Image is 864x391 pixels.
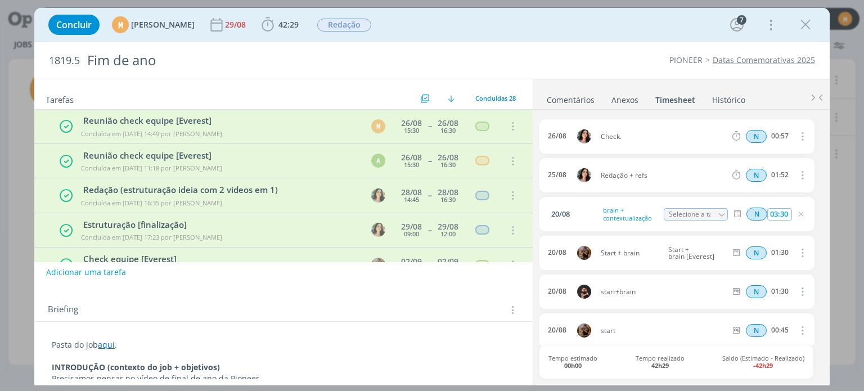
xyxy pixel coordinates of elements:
span: Tempo estimado [548,354,597,369]
div: 00:45 [771,326,789,334]
div: 26/08 [438,154,458,161]
div: Fim de ano [82,47,491,74]
div: Reunião check equipe [Everest] [79,114,361,127]
b: 00h00 [564,361,582,370]
a: PIONEER [669,55,703,65]
div: Estruturação [finalização] [79,218,361,231]
span: N [746,285,767,298]
div: 20/08 [548,287,566,295]
div: Horas normais [746,169,767,182]
div: 00:57 [771,132,789,140]
div: 01:30 [771,287,789,295]
div: 29/08 [225,21,248,29]
span: Concluídas 28 [475,94,516,102]
div: Horas normais [746,324,767,337]
span: start [596,327,731,334]
button: 7 [728,16,746,34]
div: 02/09 [438,258,458,266]
span: -- [428,260,431,268]
img: T [577,168,591,182]
span: Redação [317,19,371,32]
span: [PERSON_NAME] [131,21,195,29]
a: Datas Comemorativas 2025 [713,55,815,65]
div: 29/08 [438,223,458,231]
div: 26/08 [401,154,422,161]
span: 1819.5 [49,55,80,67]
span: -- [428,122,431,130]
div: 01:52 [771,171,789,179]
img: A [577,323,591,338]
div: 09:00 [404,231,419,237]
span: 42:29 [278,19,299,30]
button: Concluir [48,15,100,35]
b: 42h29 [651,361,669,370]
span: Concluída em [DATE] 14:49 por [PERSON_NAME] [81,129,222,138]
div: 26/08 [438,119,458,127]
div: 02/09 [401,258,422,266]
div: 14:45 [404,196,419,203]
div: 16:30 [440,161,456,168]
span: N [746,169,767,182]
img: D [577,285,591,299]
div: Horas normais [746,246,767,259]
a: Comentários [546,89,595,106]
span: Concluída em [DATE] 17:23 por [PERSON_NAME] [81,233,222,241]
button: Redação [317,18,372,32]
span: Tarefas [46,92,74,105]
p: Pasta do job . [52,339,515,350]
div: Anexos [611,95,638,106]
div: dialog [34,8,829,385]
div: 12:00 [440,231,456,237]
a: aqui [98,339,115,350]
div: 7 [737,15,746,25]
img: T [577,129,591,143]
div: Check equipe [Everest] [79,253,361,266]
div: Horas normais [746,208,767,221]
div: 26/08 [401,119,422,127]
span: -- [428,157,431,165]
span: N [746,208,767,221]
span: Saldo (Estimado - Realizado) [722,354,804,369]
span: Concluir [56,20,92,29]
div: Horas normais [746,130,767,143]
div: 28/08 [401,188,422,196]
span: -- [428,191,431,199]
img: arrow-down.svg [448,95,454,102]
span: N [746,246,767,259]
div: 25/08 [548,171,566,179]
div: 20/08 [548,326,566,334]
a: Histórico [712,89,746,106]
button: 42:29 [259,16,301,34]
b: -42h29 [753,361,773,370]
a: Timesheet [655,89,696,106]
span: -- [428,226,431,234]
div: 28/08 [438,188,458,196]
img: A [577,246,591,260]
div: 29/08 [401,223,422,231]
strong: INTRODUÇÃO (contexto do job + objetivos) [52,362,220,372]
div: brain + contextualização [601,204,661,224]
span: Tempo realizado [636,354,685,369]
div: 16:30 [440,196,456,203]
span: Briefing [48,303,78,317]
div: 15:30 [404,161,419,168]
div: Horas normais [746,285,767,298]
button: M[PERSON_NAME] [112,16,195,33]
span: 20/08 [551,210,570,218]
span: start+brain [596,289,731,295]
div: Redação (estruturação ideia com 2 vídeos em 1) [79,183,361,196]
span: Start + brain [596,250,664,257]
span: Concluída em [DATE] 11:18 por [PERSON_NAME] [81,164,222,172]
div: 20/08 [548,249,566,257]
div: M [112,16,129,33]
div: 01:30 [771,249,789,257]
span: N [746,130,767,143]
div: 16:30 [440,127,456,133]
div: 15:30 [404,127,419,133]
button: Adicionar uma tarefa [46,262,127,282]
div: Reunião check equipe [Everest] [79,149,361,162]
div: 26/08 [548,132,566,140]
span: Concluída em [DATE] 16:35 por [PERSON_NAME] [81,199,222,207]
span: Start + brain [Everest] [664,246,728,260]
span: Redação + refs [596,172,731,179]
